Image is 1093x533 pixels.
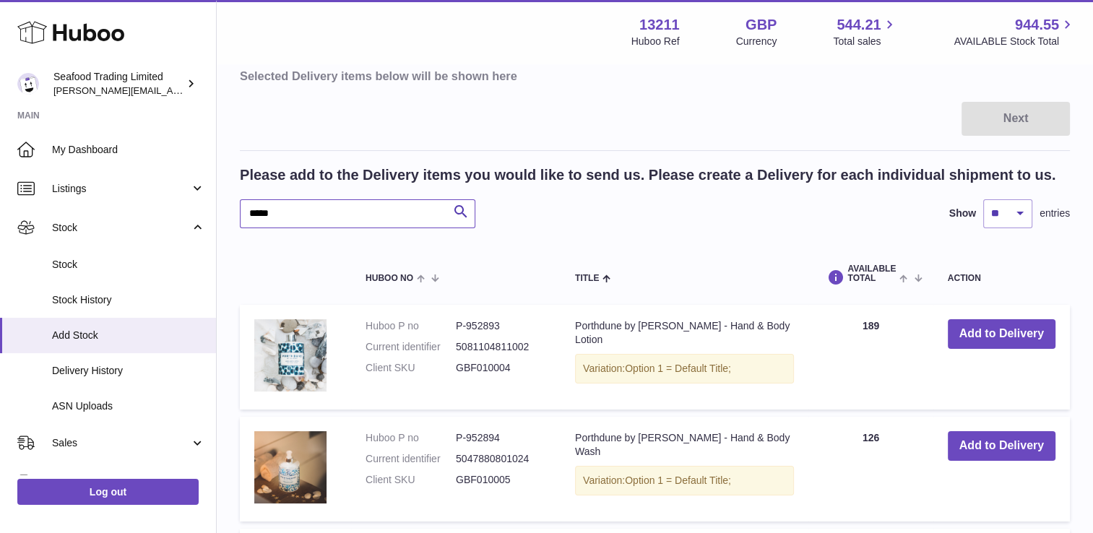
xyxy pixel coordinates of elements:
[561,417,808,521] td: Porthdune by [PERSON_NAME] - Hand & Body Wash
[575,354,794,383] div: Variation:
[254,431,327,503] img: Porthdune by Jill Stein - Hand & Body Wash
[948,319,1055,349] button: Add to Delivery
[254,319,327,391] img: Porthdune by Jill Stein - Hand & Body Lotion
[366,361,456,375] dt: Client SKU
[456,473,546,487] dd: GBF010005
[52,364,205,378] span: Delivery History
[625,474,731,486] span: Option 1 = Default Title;
[948,274,1055,283] div: Action
[52,399,205,413] span: ASN Uploads
[52,258,205,272] span: Stock
[456,452,546,466] dd: 5047880801024
[833,35,897,48] span: Total sales
[366,452,456,466] dt: Current identifier
[52,182,190,196] span: Listings
[366,473,456,487] dt: Client SKU
[52,329,205,342] span: Add Stock
[847,264,896,283] span: AVAILABLE Total
[240,68,1070,84] h3: Selected Delivery items below will be shown here
[949,207,976,220] label: Show
[53,84,290,96] span: [PERSON_NAME][EMAIL_ADDRESS][DOMAIN_NAME]
[746,15,777,35] strong: GBP
[17,73,39,95] img: nathaniellynch@rickstein.com
[954,15,1076,48] a: 944.55 AVAILABLE Stock Total
[456,319,546,333] dd: P-952893
[1040,207,1070,220] span: entries
[631,35,680,48] div: Huboo Ref
[808,417,933,521] td: 126
[52,436,190,450] span: Sales
[52,293,205,307] span: Stock History
[17,479,199,505] a: Log out
[456,340,546,354] dd: 5081104811002
[240,165,1055,185] h2: Please add to the Delivery items you would like to send us. Please create a Delivery for each ind...
[366,431,456,445] dt: Huboo P no
[736,35,777,48] div: Currency
[456,361,546,375] dd: GBF010004
[575,466,794,495] div: Variation:
[639,15,680,35] strong: 13211
[948,431,1055,461] button: Add to Delivery
[575,274,599,283] span: Title
[837,15,881,35] span: 544.21
[366,274,413,283] span: Huboo no
[561,305,808,409] td: Porthdune by [PERSON_NAME] - Hand & Body Lotion
[52,143,205,157] span: My Dashboard
[366,319,456,333] dt: Huboo P no
[456,431,546,445] dd: P-952894
[1015,15,1059,35] span: 944.55
[833,15,897,48] a: 544.21 Total sales
[53,70,183,97] div: Seafood Trading Limited
[625,363,731,374] span: Option 1 = Default Title;
[808,305,933,409] td: 189
[954,35,1076,48] span: AVAILABLE Stock Total
[52,221,190,235] span: Stock
[366,340,456,354] dt: Current identifier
